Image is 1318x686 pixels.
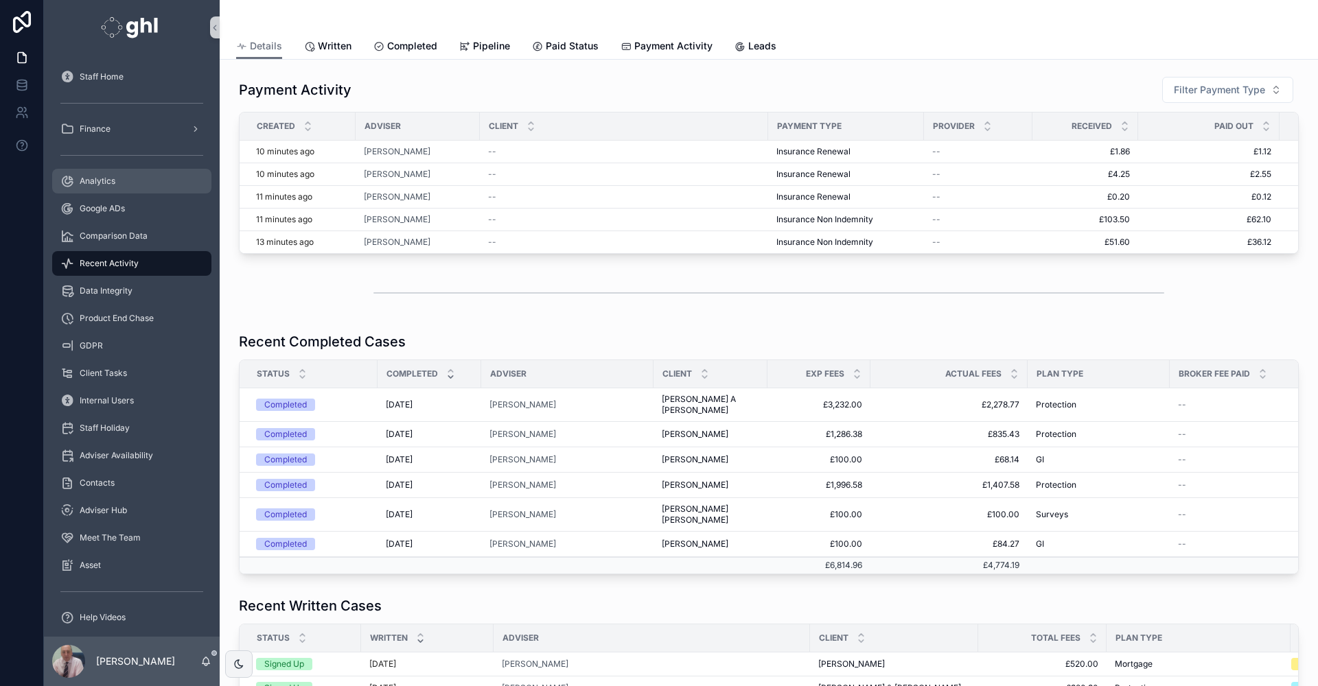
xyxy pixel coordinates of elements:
[364,169,430,180] span: [PERSON_NAME]
[662,429,759,440] a: [PERSON_NAME]
[502,659,568,670] a: [PERSON_NAME]
[489,480,556,490] a: [PERSON_NAME]
[80,71,124,82] span: Staff Home
[256,538,369,550] a: Completed
[80,176,115,187] span: Analytics
[986,659,1098,670] a: £520.00
[776,169,916,180] a: Insurance Renewal
[932,214,1024,225] a: --
[776,191,851,202] span: Insurance Renewal
[386,509,413,520] span: [DATE]
[373,34,437,61] a: Completed
[776,509,862,520] a: £100.00
[879,429,1019,440] span: £835.43
[257,632,290,643] span: Status
[490,368,527,379] span: Adviser
[945,368,1002,379] span: Actual Fees
[1178,509,1305,520] a: --
[44,55,220,637] div: scrollable content
[386,429,473,440] a: [DATE]
[489,454,645,465] a: [PERSON_NAME]
[776,146,851,157] span: Insurance Renewal
[489,480,645,490] a: [PERSON_NAME]
[96,654,175,668] p: [PERSON_NAME]
[236,34,282,60] a: Details
[1146,214,1271,225] span: £62.10
[776,480,862,490] a: £1,996.58
[256,169,347,180] a: 10 minutes ago
[1036,454,1161,465] a: GI
[489,399,645,410] a: [PERSON_NAME]
[256,237,347,248] a: 13 minutes ago
[386,480,413,490] span: [DATE]
[1178,509,1186,520] span: --
[932,191,940,202] span: --
[1178,429,1186,440] span: --
[1041,169,1130,180] a: £4.25
[1146,169,1271,180] a: £2.55
[239,332,406,351] h1: Recent Completed Cases
[1041,214,1130,225] span: £103.50
[256,237,314,248] p: 13 minutes ago
[489,509,556,520] span: [PERSON_NAME]
[489,454,556,465] a: [PERSON_NAME]
[1179,368,1250,379] span: Broker Fee Paid
[1036,429,1161,440] a: Protection
[386,429,413,440] span: [DATE]
[364,237,430,248] a: [PERSON_NAME]
[488,146,760,157] a: --
[1178,539,1305,549] a: --
[80,313,154,324] span: Product End Chase
[264,399,307,411] div: Completed
[1041,237,1130,248] a: £51.60
[502,659,802,670] a: [PERSON_NAME]
[776,429,862,440] a: £1,286.38
[256,191,312,202] p: 11 minutes ago
[256,191,347,202] a: 11 minutes ago
[806,368,844,379] span: Exp Fees
[1041,146,1130,157] span: £1.86
[1041,191,1130,202] a: £0.20
[264,538,307,550] div: Completed
[80,505,127,516] span: Adviser Hub
[879,480,1019,490] span: £1,407.58
[80,612,126,623] span: Help Videos
[662,504,759,525] a: [PERSON_NAME] [PERSON_NAME]
[80,450,153,461] span: Adviser Availability
[52,361,211,386] a: Client Tasks
[776,454,862,465] span: £100.00
[776,237,916,248] a: Insurance Non Indemnity
[776,399,862,410] a: £3,232.00
[1146,237,1271,248] a: £36.12
[1036,454,1044,465] span: GI
[364,214,430,225] span: [PERSON_NAME]
[256,453,369,466] a: Completed
[1178,454,1186,465] span: --
[80,423,130,434] span: Staff Holiday
[364,191,430,202] a: [PERSON_NAME]
[80,230,148,241] span: Comparison Data
[386,539,473,549] a: [DATE]
[1036,480,1076,490] span: Protection
[52,117,211,141] a: Finance
[932,214,940,225] span: --
[502,632,539,643] span: Adviser
[983,560,1019,570] span: £4,774.19
[264,453,307,466] div: Completed
[489,539,556,549] a: [PERSON_NAME]
[80,560,101,571] span: Asset
[52,416,211,440] a: Staff Holiday
[488,191,496,202] span: --
[256,479,369,491] a: Completed
[748,39,776,53] span: Leads
[735,34,776,61] a: Leads
[818,659,970,670] a: [PERSON_NAME]
[1072,121,1112,132] span: Received
[52,471,211,495] a: Contacts
[879,399,1019,410] a: £2,278.77
[488,169,760,180] a: --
